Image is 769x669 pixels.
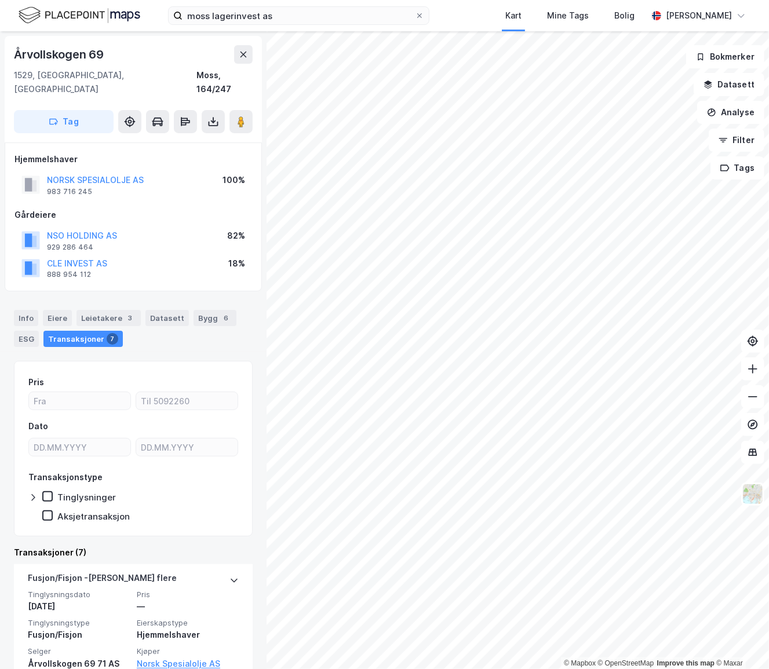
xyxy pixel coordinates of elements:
[137,628,239,642] div: Hjemmelshaver
[28,419,48,433] div: Dato
[14,110,114,133] button: Tag
[76,310,141,326] div: Leietakere
[28,618,130,628] span: Tinglysningstype
[28,571,177,590] div: Fusjon/Fisjon - [PERSON_NAME] flere
[14,331,39,347] div: ESG
[14,310,38,326] div: Info
[657,659,715,667] a: Improve this map
[28,628,130,642] div: Fusjon/Fisjon
[28,646,130,656] span: Selger
[228,257,245,270] div: 18%
[710,156,764,180] button: Tags
[697,101,764,124] button: Analyse
[136,392,238,410] input: Til 5092260
[19,5,140,25] img: logo.f888ab2527a4732fd821a326f86c7f29.svg
[709,129,764,152] button: Filter
[47,187,92,196] div: 983 716 245
[183,7,415,24] input: Søk på adresse, matrikkel, gårdeiere, leietakere eller personer
[742,483,764,505] img: Z
[57,492,116,503] div: Tinglysninger
[694,73,764,96] button: Datasett
[28,599,130,613] div: [DATE]
[137,646,239,656] span: Kjøper
[614,9,635,23] div: Bolig
[194,310,236,326] div: Bygg
[137,599,239,613] div: —
[505,9,522,23] div: Kart
[196,68,253,96] div: Moss, 164/247
[227,229,245,243] div: 82%
[145,310,189,326] div: Datasett
[29,392,130,410] input: Fra
[686,45,764,68] button: Bokmerker
[137,618,239,628] span: Eierskapstype
[666,9,732,23] div: [PERSON_NAME]
[47,270,91,279] div: 888 954 112
[28,590,130,599] span: Tinglysningsdato
[14,45,106,64] div: Årvollskogen 69
[598,659,654,667] a: OpenStreetMap
[29,438,130,456] input: DD.MM.YYYY
[47,243,93,252] div: 929 286 464
[14,68,196,96] div: 1529, [GEOGRAPHIC_DATA], [GEOGRAPHIC_DATA]
[223,173,245,187] div: 100%
[107,333,118,345] div: 7
[125,312,136,324] div: 3
[43,331,123,347] div: Transaksjoner
[14,152,252,166] div: Hjemmelshaver
[137,590,239,599] span: Pris
[57,511,130,522] div: Aksjetransaksjon
[14,208,252,222] div: Gårdeiere
[711,613,769,669] iframe: Chat Widget
[547,9,589,23] div: Mine Tags
[28,470,103,484] div: Transaksjonstype
[43,310,72,326] div: Eiere
[564,659,596,667] a: Mapbox
[220,312,232,324] div: 6
[28,375,44,389] div: Pris
[14,546,253,560] div: Transaksjoner (7)
[136,438,238,456] input: DD.MM.YYYY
